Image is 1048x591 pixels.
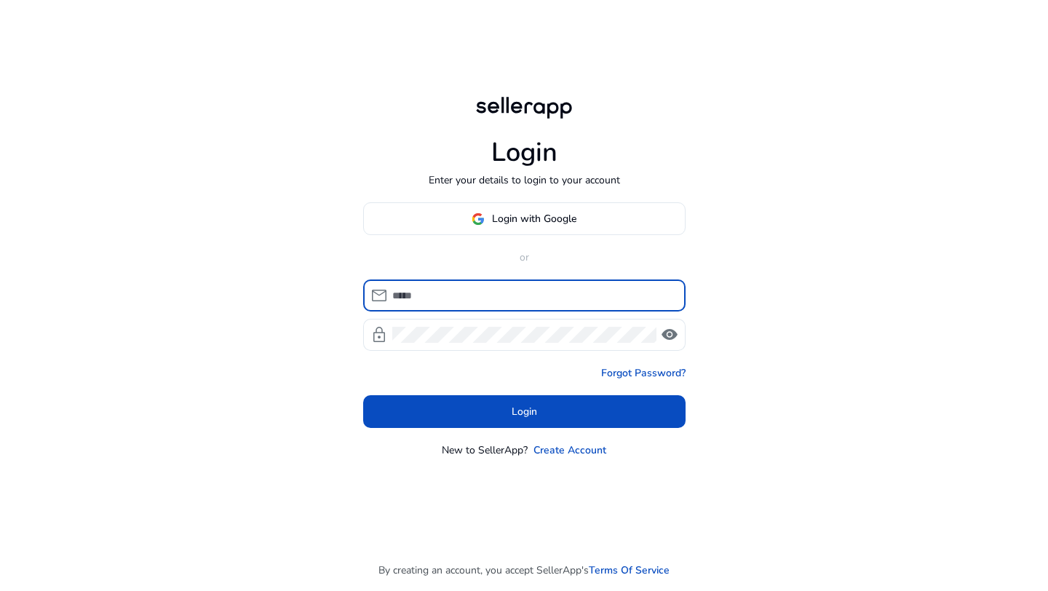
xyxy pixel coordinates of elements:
[661,326,678,344] span: visibility
[601,365,686,381] a: Forgot Password?
[363,250,686,265] p: or
[589,563,670,578] a: Terms Of Service
[512,404,537,419] span: Login
[370,287,388,304] span: mail
[472,213,485,226] img: google-logo.svg
[363,202,686,235] button: Login with Google
[370,326,388,344] span: lock
[492,211,576,226] span: Login with Google
[363,395,686,428] button: Login
[533,443,606,458] a: Create Account
[429,172,620,188] p: Enter your details to login to your account
[491,137,557,168] h1: Login
[442,443,528,458] p: New to SellerApp?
